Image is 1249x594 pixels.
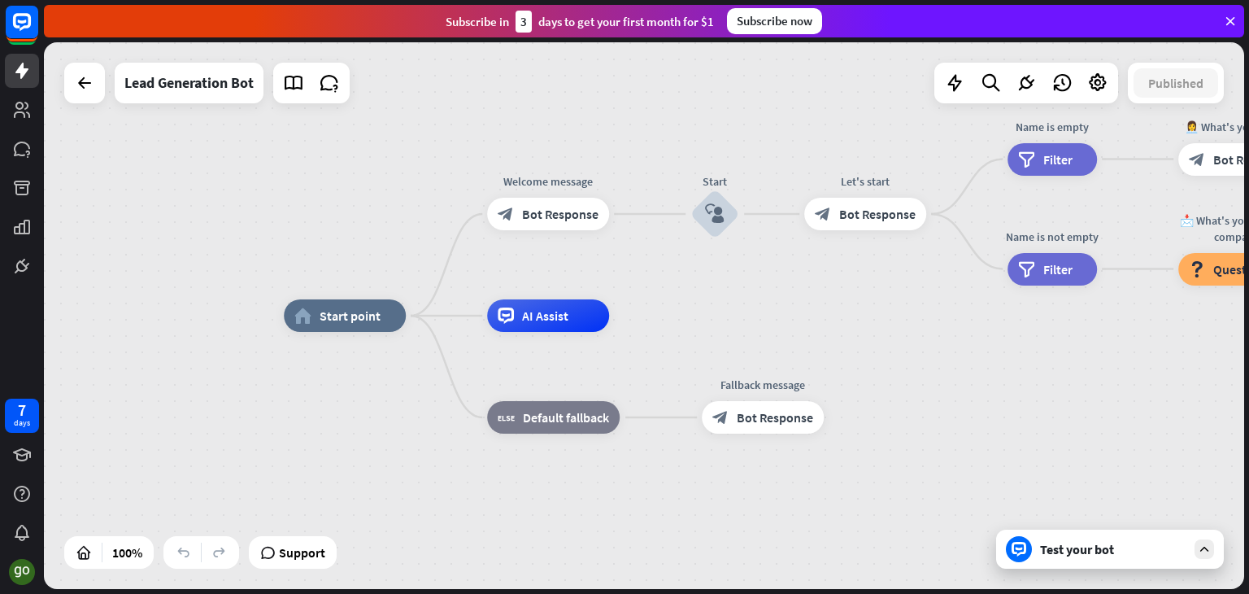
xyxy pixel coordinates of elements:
i: filter [1018,151,1035,168]
div: 7 [18,403,26,417]
span: Default fallback [523,409,609,426]
div: 3 [516,11,532,33]
div: Name is empty [995,119,1109,135]
span: Filter [1043,151,1073,168]
i: filter [1018,261,1035,277]
i: home_2 [294,308,311,324]
div: Subscribe in days to get your first month for $1 [446,11,714,33]
div: 100% [107,539,147,566]
div: Fallback message [690,377,836,393]
i: block_fallback [498,409,515,426]
div: Name is not empty [995,229,1109,245]
div: Test your bot [1040,541,1186,557]
button: Published [1134,68,1218,98]
div: Welcome message [475,173,621,190]
div: Subscribe now [727,8,822,34]
div: Let's start [792,173,938,190]
span: Support [279,539,325,566]
i: block_user_input [705,204,725,224]
span: Filter [1043,261,1073,277]
span: Bot Response [839,206,916,222]
i: block_bot_response [712,409,729,426]
div: days [14,417,30,429]
span: Start point [320,308,381,324]
a: 7 days [5,399,39,433]
i: block_question [1189,261,1205,277]
i: block_bot_response [1189,151,1205,168]
i: block_bot_response [498,206,514,222]
button: Open LiveChat chat widget [13,7,62,55]
span: AI Assist [522,308,568,324]
span: Bot Response [737,409,813,426]
span: Bot Response [522,206,598,222]
div: Lead Generation Bot [124,63,254,103]
i: block_bot_response [815,206,831,222]
div: Start [666,173,764,190]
